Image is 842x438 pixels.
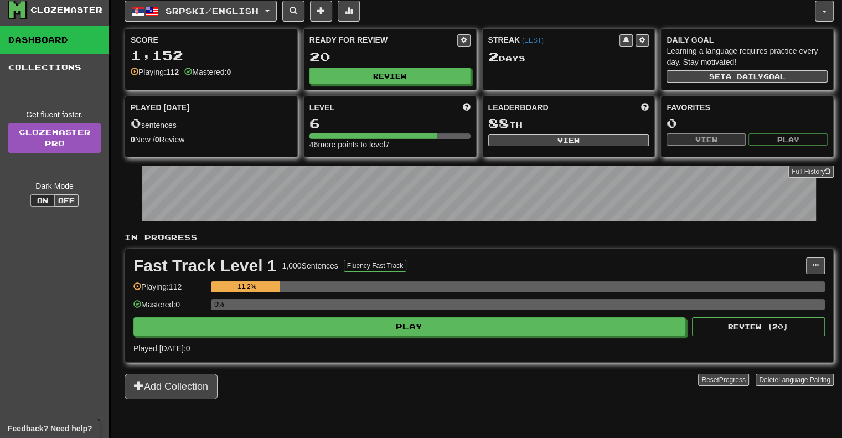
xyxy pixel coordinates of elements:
strong: 0 [226,68,231,76]
div: 1,152 [131,49,292,63]
button: Off [54,194,79,207]
button: More stats [338,1,360,22]
span: a daily [726,73,763,80]
button: View [667,133,746,146]
span: Played [DATE]: 0 [133,344,190,353]
span: This week in points, UTC [641,102,649,113]
div: 0 [667,116,828,130]
button: View [488,134,649,146]
button: ResetProgress [698,374,748,386]
button: On [30,194,55,207]
button: Add sentence to collection [310,1,332,22]
div: Clozemaster [30,4,102,16]
button: Full History [788,166,834,178]
div: 46 more points to level 7 [309,139,471,150]
button: Play [748,133,828,146]
div: Playing: 112 [133,281,205,300]
button: Seta dailygoal [667,70,828,83]
div: Dark Mode [8,181,101,192]
a: ClozemasterPro [8,123,101,153]
button: Play [133,317,685,336]
span: 0 [131,115,141,131]
div: Score [131,34,292,45]
div: Daily Goal [667,34,828,45]
div: Favorites [667,102,828,113]
div: 1,000 Sentences [282,260,338,271]
strong: 112 [166,68,179,76]
a: (EEST) [522,37,544,44]
div: Mastered: 0 [133,299,205,317]
span: Score more points to level up [463,102,471,113]
span: 88 [488,115,509,131]
div: sentences [131,116,292,131]
div: Ready for Review [309,34,457,45]
span: 2 [488,49,499,64]
span: Progress [719,376,746,384]
div: Fast Track Level 1 [133,257,277,274]
span: Open feedback widget [8,423,92,434]
div: 20 [309,50,471,64]
div: Mastered: [184,66,231,78]
button: Fluency Fast Track [344,260,406,272]
button: Review (20) [692,317,825,336]
div: 11.2% [214,281,280,292]
div: th [488,116,649,131]
div: Streak [488,34,620,45]
button: Review [309,68,471,84]
div: Playing: [131,66,179,78]
span: Language Pairing [778,376,830,384]
span: Level [309,102,334,113]
div: Day s [488,50,649,64]
span: Played [DATE] [131,102,189,113]
div: Learning a language requires practice every day. Stay motivated! [667,45,828,68]
button: Add Collection [125,374,218,399]
div: 6 [309,116,471,130]
div: Get fluent faster. [8,109,101,120]
span: Leaderboard [488,102,549,113]
div: New / Review [131,134,292,145]
button: Srpski/English [125,1,277,22]
strong: 0 [155,135,159,144]
p: In Progress [125,232,834,243]
span: Srpski / English [166,6,259,16]
button: Search sentences [282,1,304,22]
button: DeleteLanguage Pairing [756,374,834,386]
strong: 0 [131,135,135,144]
